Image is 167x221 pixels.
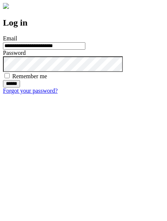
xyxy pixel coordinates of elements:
h2: Log in [3,18,164,28]
label: Password [3,50,26,56]
img: logo-4e3dc11c47720685a147b03b5a06dd966a58ff35d612b21f08c02c0306f2b779.png [3,3,9,9]
label: Email [3,35,17,42]
label: Remember me [12,73,47,79]
a: Forgot your password? [3,88,58,94]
